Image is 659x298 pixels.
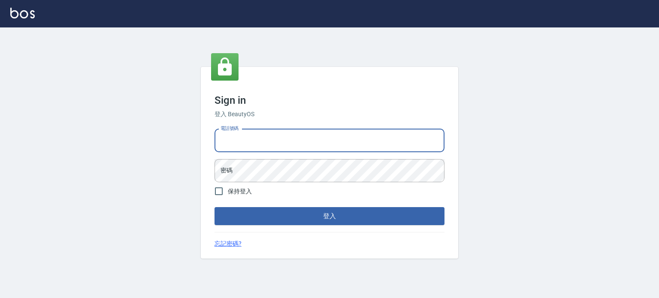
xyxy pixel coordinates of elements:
h6: 登入 BeautyOS [215,110,444,119]
label: 電話號碼 [221,125,239,132]
span: 保持登入 [228,187,252,196]
button: 登入 [215,207,444,225]
img: Logo [10,8,35,18]
a: 忘記密碼? [215,239,242,248]
h3: Sign in [215,94,444,106]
